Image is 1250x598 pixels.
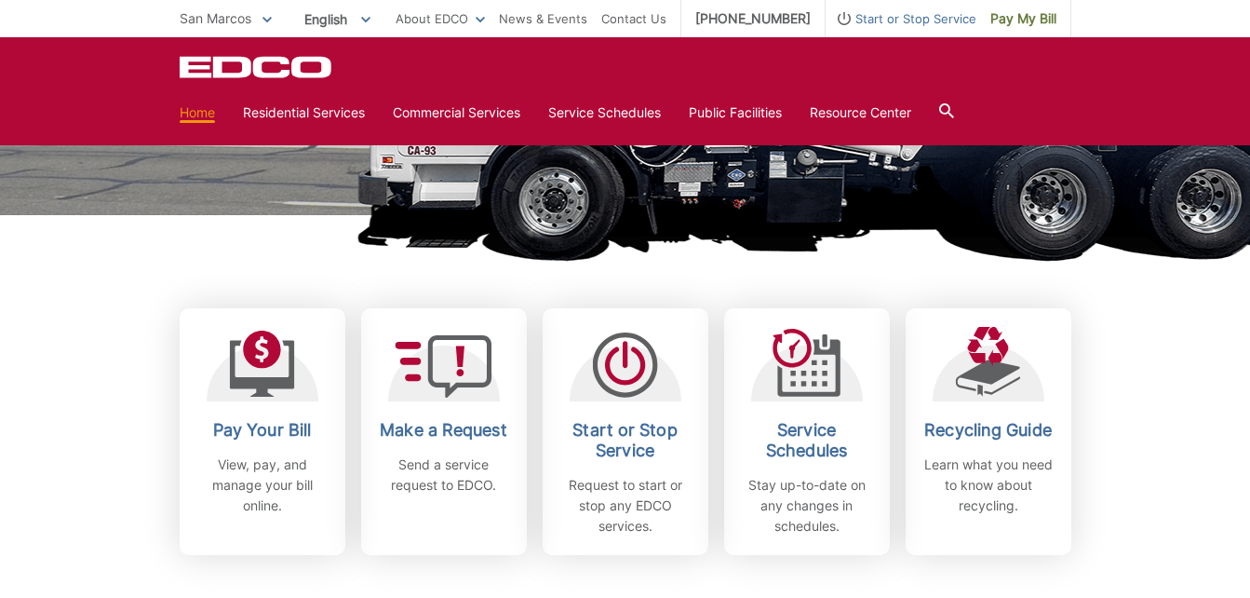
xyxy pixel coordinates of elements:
[375,455,513,496] p: Send a service request to EDCO.
[724,308,890,555] a: Service Schedules Stay up-to-date on any changes in schedules.
[557,420,694,461] h2: Start or Stop Service
[601,8,666,29] a: Contact Us
[810,102,911,123] a: Resource Center
[990,8,1056,29] span: Pay My Bill
[689,102,782,123] a: Public Facilities
[361,308,527,555] a: Make a Request Send a service request to EDCO.
[180,102,215,123] a: Home
[557,475,694,537] p: Request to start or stop any EDCO services.
[906,308,1071,555] a: Recycling Guide Learn what you need to know about recycling.
[396,8,485,29] a: About EDCO
[375,420,513,441] h2: Make a Request
[180,56,334,78] a: EDCD logo. Return to the homepage.
[548,102,661,123] a: Service Schedules
[920,455,1057,516] p: Learn what you need to know about recycling.
[243,102,365,123] a: Residential Services
[180,10,251,26] span: San Marcos
[738,420,876,461] h2: Service Schedules
[738,475,876,537] p: Stay up-to-date on any changes in schedules.
[194,455,331,516] p: View, pay, and manage your bill online.
[393,102,520,123] a: Commercial Services
[194,420,331,441] h2: Pay Your Bill
[920,420,1057,441] h2: Recycling Guide
[499,8,587,29] a: News & Events
[180,308,345,555] a: Pay Your Bill View, pay, and manage your bill online.
[290,4,384,34] span: English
